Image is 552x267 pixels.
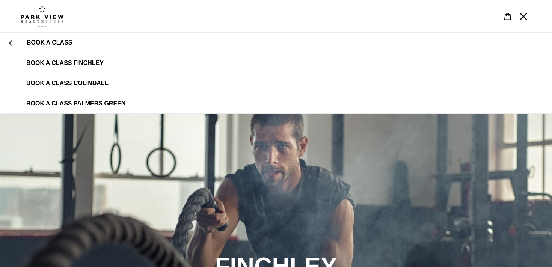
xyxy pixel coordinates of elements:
img: Park view health clubs is a gym near you. [21,6,64,27]
span: BOOK A CLASS [27,39,72,46]
span: BOOK A CLASS FINCHLEY [26,60,104,66]
span: BOOK A CLASS COLINDALE [26,80,109,87]
button: Menu [516,8,531,24]
span: BOOK A CLASS PALMERS GREEN [26,100,125,107]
